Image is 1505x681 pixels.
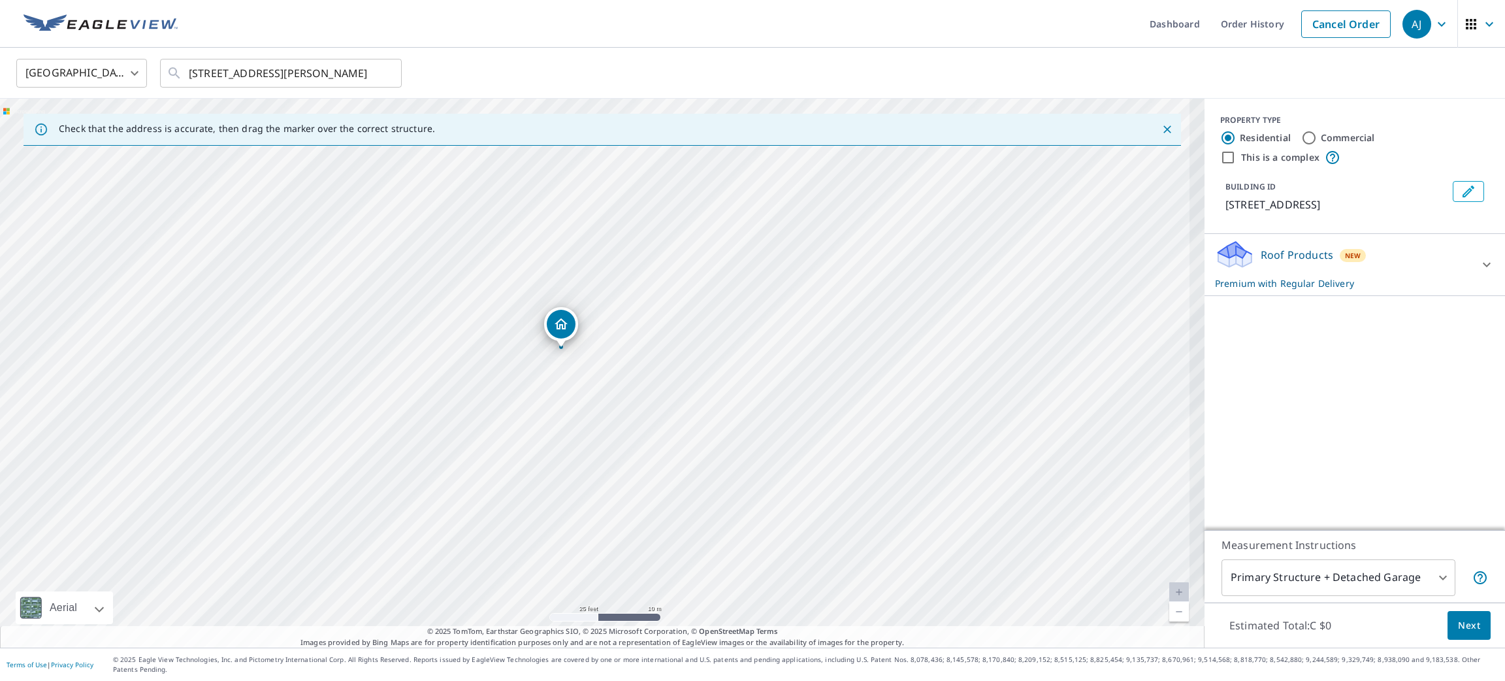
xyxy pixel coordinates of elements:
[1215,276,1471,290] p: Premium with Regular Delivery
[59,123,435,135] p: Check that the address is accurate, then drag the marker over the correct structure.
[1222,537,1488,553] p: Measurement Instructions
[24,14,178,34] img: EV Logo
[7,660,47,669] a: Terms of Use
[16,55,147,91] div: [GEOGRAPHIC_DATA]
[1472,570,1488,586] span: Your report will include the primary structure and a detached garage if one exists.
[1159,121,1176,138] button: Close
[756,626,778,636] a: Terms
[699,626,754,636] a: OpenStreetMap
[1220,114,1489,126] div: PROPERTY TYPE
[1402,10,1431,39] div: AJ
[1169,602,1189,622] a: Current Level 20, Zoom Out
[1453,181,1484,202] button: Edit building 1
[189,55,375,91] input: Search by address or latitude-longitude
[1222,559,1455,596] div: Primary Structure + Detached Garage
[1345,250,1361,261] span: New
[16,591,113,624] div: Aerial
[1225,181,1276,192] p: BUILDING ID
[1261,247,1333,263] p: Roof Products
[1215,239,1495,290] div: Roof ProductsNewPremium with Regular Delivery
[427,626,778,637] span: © 2025 TomTom, Earthstar Geographics SIO, © 2025 Microsoft Corporation, ©
[1219,611,1342,640] p: Estimated Total: C $0
[51,660,93,669] a: Privacy Policy
[46,591,81,624] div: Aerial
[1301,10,1391,38] a: Cancel Order
[1225,197,1448,212] p: [STREET_ADDRESS]
[1169,582,1189,602] a: Current Level 20, Zoom In Disabled
[1458,618,1480,634] span: Next
[1241,151,1319,164] label: This is a complex
[544,307,578,348] div: Dropped pin, building 1, Residential property, 6265 MILAN BROSSARD QC J4Z2A8
[113,655,1498,674] p: © 2025 Eagle View Technologies, Inc. and Pictometry International Corp. All Rights Reserved. Repo...
[1240,131,1291,144] label: Residential
[1321,131,1375,144] label: Commercial
[1448,611,1491,640] button: Next
[7,661,93,669] p: |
